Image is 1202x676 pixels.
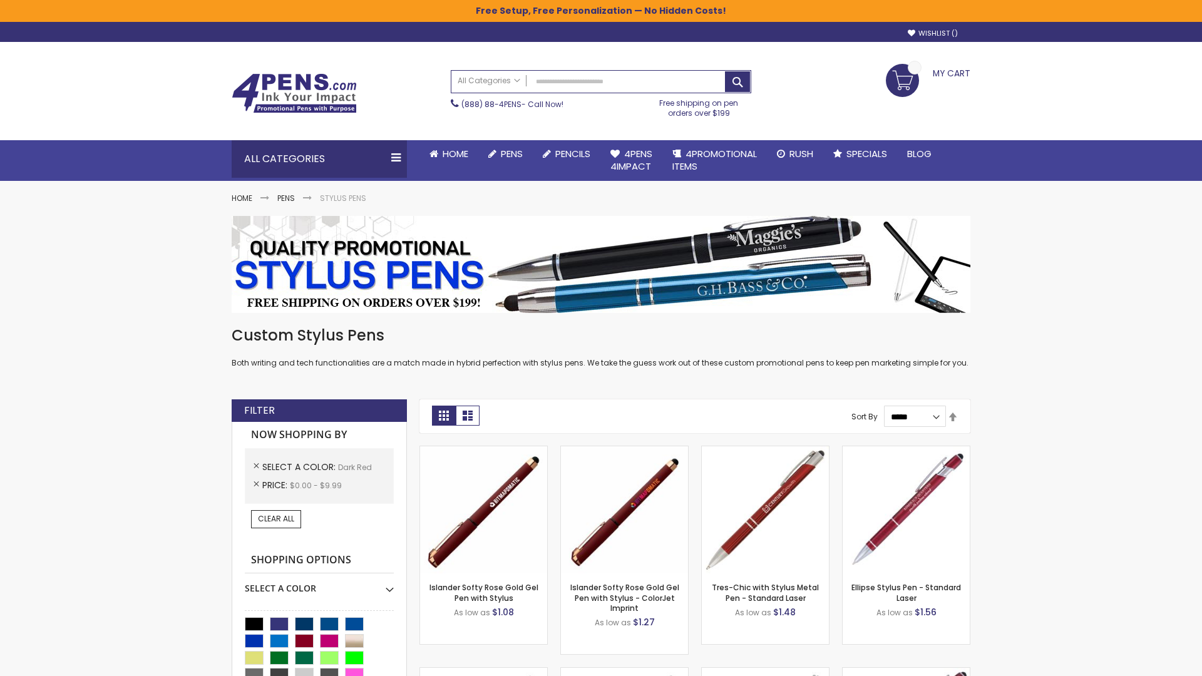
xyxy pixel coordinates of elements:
[232,73,357,113] img: 4Pens Custom Pens and Promotional Products
[245,422,394,448] strong: Now Shopping by
[245,547,394,574] strong: Shopping Options
[458,76,520,86] span: All Categories
[915,606,937,618] span: $1.56
[232,325,970,369] div: Both writing and tech functionalities are a match made in hybrid perfection with stylus pens. We ...
[908,29,958,38] a: Wishlist
[232,193,252,203] a: Home
[600,140,662,181] a: 4Pens4impact
[251,510,301,528] a: Clear All
[561,446,688,573] img: Islander Softy Rose Gold Gel Pen with Stylus - ColorJet Imprint-Dark Red
[245,573,394,595] div: Select A Color
[432,406,456,426] strong: Grid
[647,93,752,118] div: Free shipping on pen orders over $199
[702,446,829,456] a: Tres-Chic with Stylus Metal Pen - Standard Laser-Dark Red
[232,140,407,178] div: All Categories
[290,480,342,491] span: $0.00 - $9.99
[897,140,942,168] a: Blog
[478,140,533,168] a: Pens
[712,582,819,603] a: Tres-Chic with Stylus Metal Pen - Standard Laser
[461,99,563,110] span: - Call Now!
[767,140,823,168] a: Rush
[851,411,878,422] label: Sort By
[851,582,961,603] a: Ellipse Stylus Pen - Standard Laser
[595,617,631,628] span: As low as
[907,147,932,160] span: Blog
[443,147,468,160] span: Home
[338,462,372,473] span: Dark Red
[570,582,679,613] a: Islander Softy Rose Gold Gel Pen with Stylus - ColorJet Imprint
[823,140,897,168] a: Specials
[420,446,547,573] img: Islander Softy Rose Gold Gel Pen with Stylus-Dark Red
[501,147,523,160] span: Pens
[461,99,521,110] a: (888) 88-4PENS
[555,147,590,160] span: Pencils
[876,607,913,618] span: As low as
[277,193,295,203] a: Pens
[561,446,688,456] a: Islander Softy Rose Gold Gel Pen with Stylus - ColorJet Imprint-Dark Red
[454,607,490,618] span: As low as
[843,446,970,456] a: Ellipse Stylus Pen - Standard Laser-Dark Red
[610,147,652,173] span: 4Pens 4impact
[492,606,514,618] span: $1.08
[533,140,600,168] a: Pencils
[672,147,757,173] span: 4PROMOTIONAL ITEMS
[843,446,970,573] img: Ellipse Stylus Pen - Standard Laser-Dark Red
[429,582,538,603] a: Islander Softy Rose Gold Gel Pen with Stylus
[702,446,829,573] img: Tres-Chic with Stylus Metal Pen - Standard Laser-Dark Red
[232,325,970,346] h1: Custom Stylus Pens
[420,446,547,456] a: Islander Softy Rose Gold Gel Pen with Stylus-Dark Red
[846,147,887,160] span: Specials
[262,479,290,491] span: Price
[735,607,771,618] span: As low as
[451,71,527,91] a: All Categories
[244,404,275,417] strong: Filter
[262,461,338,473] span: Select A Color
[773,606,796,618] span: $1.48
[419,140,478,168] a: Home
[662,140,767,181] a: 4PROMOTIONALITEMS
[789,147,813,160] span: Rush
[633,616,655,628] span: $1.27
[320,193,366,203] strong: Stylus Pens
[232,216,970,313] img: Stylus Pens
[258,513,294,524] span: Clear All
